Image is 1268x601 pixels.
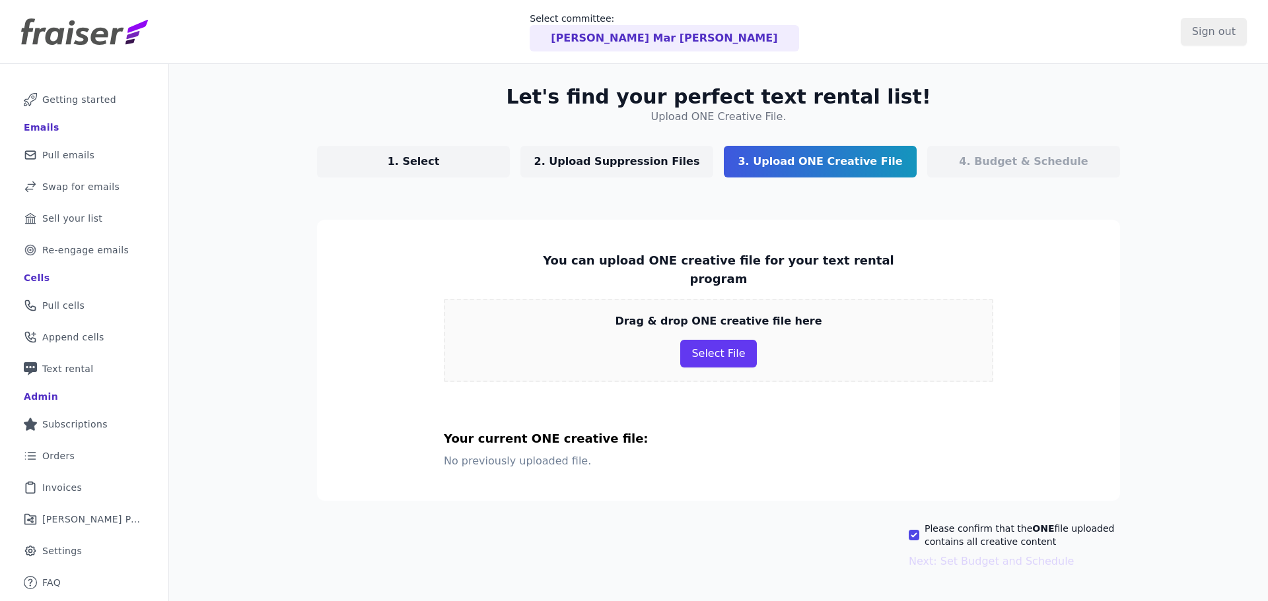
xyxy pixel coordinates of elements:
h4: Upload ONE Creative File. [651,109,787,125]
span: FAQ [42,576,61,589]
a: Append cells [11,323,158,352]
p: Drag & drop ONE creative file here [615,313,822,329]
a: Swap for emails [11,172,158,201]
p: 2. Upload Suppression Files [534,154,700,170]
a: Settings [11,536,158,565]
p: No previously uploaded file. [444,448,993,469]
span: Append cells [42,331,104,344]
span: Pull cells [42,299,85,312]
span: Sell your list [42,212,102,225]
a: Select committee: [PERSON_NAME] Mar [PERSON_NAME] [530,12,798,51]
a: Pull emails [11,141,158,170]
button: Next: Set Budget and Schedule [909,554,1074,569]
p: 1. Select [388,154,440,170]
p: 4. Budget & Schedule [959,154,1088,170]
strong: ONE [1032,523,1054,534]
a: 1. Select [317,146,510,177]
div: Cells [24,271,50,284]
span: Getting started [42,93,116,106]
div: Admin [24,390,58,403]
input: Sign out [1181,18,1247,46]
a: Text rental [11,354,158,383]
div: Emails [24,121,59,134]
a: Subscriptions [11,410,158,439]
a: 3. Upload ONE Creative File [724,146,917,177]
p: [PERSON_NAME] Mar [PERSON_NAME] [551,30,777,46]
span: Pull emails [42,148,94,162]
a: Getting started [11,85,158,114]
h3: Your current ONE creative file: [444,429,993,448]
img: Fraiser Logo [21,18,148,45]
p: You can upload ONE creative file for your text rental program [512,251,925,288]
span: Orders [42,449,75,462]
span: Settings [42,544,82,557]
p: 3. Upload ONE Creative File [738,154,902,170]
a: 2. Upload Suppression Files [520,146,713,177]
span: Invoices [42,481,82,494]
a: Pull cells [11,291,158,320]
a: FAQ [11,568,158,597]
span: Swap for emails [42,180,120,193]
span: Re-engage emails [42,243,129,257]
p: Select committee: [530,12,798,25]
label: Please confirm that the file uploaded contains all creative content [925,522,1120,548]
a: Invoices [11,473,158,502]
span: [PERSON_NAME] Performance [42,513,142,526]
a: Sell your list [11,204,158,233]
span: Subscriptions [42,418,108,431]
a: Re-engage emails [11,236,158,265]
span: Text rental [42,362,94,375]
h2: Let's find your perfect text rental list! [506,85,931,109]
a: Orders [11,441,158,470]
button: Select File [680,340,756,367]
a: [PERSON_NAME] Performance [11,505,158,534]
